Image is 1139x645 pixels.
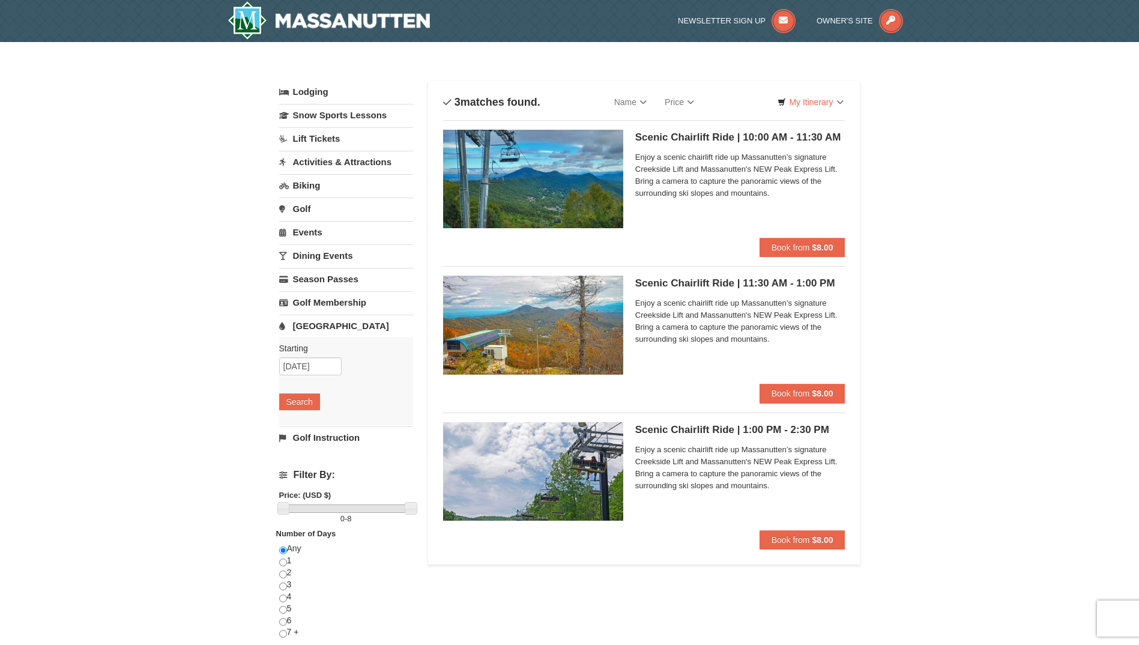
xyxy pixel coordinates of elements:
strong: $8.00 [812,389,833,398]
a: Massanutten Resort [228,1,431,40]
label: - [279,513,413,525]
a: [GEOGRAPHIC_DATA] [279,315,413,337]
label: Starting [279,342,404,354]
h5: Scenic Chairlift Ride | 11:30 AM - 1:00 PM [635,277,845,289]
span: Enjoy a scenic chairlift ride up Massanutten’s signature Creekside Lift and Massanutten's NEW Pea... [635,444,845,492]
a: My Itinerary [770,93,851,111]
span: Book from [772,535,810,545]
a: Events [279,221,413,243]
h4: matches found. [443,96,540,108]
a: Lift Tickets [279,127,413,150]
a: Golf [279,198,413,220]
a: Golf Membership [279,291,413,313]
span: 3 [455,96,461,108]
a: Golf Instruction [279,426,413,449]
button: Book from $8.00 [760,384,845,403]
span: Enjoy a scenic chairlift ride up Massanutten’s signature Creekside Lift and Massanutten's NEW Pea... [635,151,845,199]
a: Lodging [279,81,413,103]
img: Massanutten Resort Logo [228,1,431,40]
a: Name [605,90,656,114]
img: 24896431-9-664d1467.jpg [443,422,623,521]
a: Snow Sports Lessons [279,104,413,126]
span: 8 [347,514,351,523]
a: Season Passes [279,268,413,290]
a: Dining Events [279,244,413,267]
span: Owner's Site [817,16,873,25]
strong: Number of Days [276,529,336,538]
a: Newsletter Sign Up [678,16,796,25]
button: Book from $8.00 [760,238,845,257]
strong: $8.00 [812,535,833,545]
h4: Filter By: [279,470,413,480]
a: Price [656,90,703,114]
span: Newsletter Sign Up [678,16,766,25]
img: 24896431-13-a88f1aaf.jpg [443,276,623,374]
strong: $8.00 [812,243,833,252]
a: Owner's Site [817,16,903,25]
button: Book from $8.00 [760,530,845,550]
img: 24896431-1-a2e2611b.jpg [443,130,623,228]
a: Activities & Attractions [279,151,413,173]
span: Enjoy a scenic chairlift ride up Massanutten’s signature Creekside Lift and Massanutten's NEW Pea... [635,297,845,345]
button: Search [279,393,320,410]
span: 0 [340,514,345,523]
h5: Scenic Chairlift Ride | 10:00 AM - 11:30 AM [635,132,845,144]
h5: Scenic Chairlift Ride | 1:00 PM - 2:30 PM [635,424,845,436]
a: Biking [279,174,413,196]
span: Book from [772,243,810,252]
span: Book from [772,389,810,398]
strong: Price: (USD $) [279,491,331,500]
